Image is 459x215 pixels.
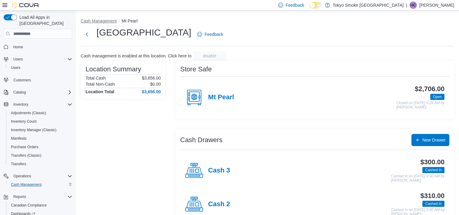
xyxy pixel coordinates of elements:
span: Users [11,56,72,63]
p: [PERSON_NAME] [419,2,454,9]
h3: Cash Drawers [180,136,222,144]
button: Catalog [11,89,28,96]
a: Cash Management [8,181,44,188]
input: Dark Mode [309,2,322,9]
a: Manifests [8,135,29,142]
span: Transfers (Classic) [8,152,72,159]
span: Canadian Compliance [8,202,72,209]
button: Cash Management [6,180,75,189]
button: Transfers (Classic) [6,151,75,160]
a: Customers [11,77,33,84]
span: Users [11,65,20,70]
span: Inventory Manager (Classic) [8,126,72,134]
p: Cashed In on [DATE] 9:30 AM by [PERSON_NAME] [391,174,444,183]
span: Manifests [11,136,26,141]
span: Manifests [8,135,72,142]
button: Adjustments (Classic) [6,109,75,117]
div: Heather Chafe [410,2,417,9]
a: Canadian Compliance [8,202,49,209]
button: Users [11,56,25,63]
span: Adjustments (Classic) [11,111,46,115]
span: Cash Management [11,182,42,187]
a: Inventory Count [8,118,39,125]
p: | [406,2,407,9]
a: Home [11,43,25,51]
nav: An example of EuiBreadcrumbs [81,18,454,25]
span: Inventory Count [11,119,37,124]
span: Purchase Orders [8,143,72,151]
h4: Location Total [86,89,114,94]
button: Reports [1,193,75,201]
button: Inventory [1,100,75,109]
span: HC [410,2,416,9]
span: Open [430,94,444,100]
button: Customers [1,76,75,84]
p: Cash management is enabled at this location. Click here to [81,53,191,58]
p: Closed on [DATE] 9:29 AM by [PERSON_NAME] [396,101,444,109]
span: Operations [11,172,72,180]
h3: $310.00 [420,192,444,200]
h4: $3,656.00 [142,89,161,94]
a: Purchase Orders [8,143,41,151]
span: Transfers [11,162,26,166]
span: Inventory Manager (Classic) [11,128,56,132]
button: New Drawer [411,134,449,146]
h3: Store Safe [180,66,212,73]
span: Adjustments (Classic) [8,109,72,117]
h6: Total Cash [86,76,106,80]
h1: [GEOGRAPHIC_DATA] [96,26,191,39]
img: Cova [12,2,39,8]
span: Purchase Orders [11,145,39,149]
h6: Total Non-Cash [86,82,115,87]
button: Home [1,42,75,51]
button: Catalog [1,88,75,97]
span: Reports [13,194,26,199]
span: Home [11,43,72,50]
button: Operations [11,172,34,180]
span: Transfers (Classic) [11,153,41,158]
button: Manifests [6,134,75,143]
a: Transfers (Classic) [8,152,44,159]
a: Users [8,64,23,71]
span: Reports [11,193,72,200]
span: Feedback [204,31,223,37]
button: Canadian Compliance [6,201,75,210]
span: Cash Management [8,181,72,188]
span: Cashed In [425,201,442,206]
a: Adjustments (Classic) [8,109,49,117]
button: Cash Management [81,19,116,23]
h3: Location Summary [86,66,141,73]
button: Purchase Orders [6,143,75,151]
p: $3,656.00 [142,76,161,80]
h4: Cash 3 [208,167,230,175]
button: Inventory Manager (Classic) [6,126,75,134]
span: Users [8,64,72,71]
button: Inventory [11,101,31,108]
span: Inventory Count [8,118,72,125]
span: disable [203,53,216,59]
a: Feedback [195,28,225,40]
button: Inventory Count [6,117,75,126]
button: Users [1,55,75,63]
span: Operations [13,174,31,179]
span: New Drawer [422,137,446,143]
span: Users [13,57,23,62]
span: Cashed In [422,201,444,207]
span: Load All Apps in [GEOGRAPHIC_DATA] [17,14,72,26]
span: Cashed In [422,167,444,173]
button: Transfers [6,160,75,168]
span: Transfers [8,160,72,168]
span: Feedback [285,2,304,8]
span: Canadian Compliance [11,203,47,208]
h4: Cash 2 [208,200,230,208]
span: Open [433,94,442,100]
span: Inventory [11,101,72,108]
span: Cashed In [425,167,442,173]
button: Users [6,63,75,72]
span: Customers [11,76,72,84]
button: Mt Pearl [122,19,137,23]
span: Catalog [13,90,26,95]
button: disable [193,51,227,61]
span: Inventory [13,102,28,107]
